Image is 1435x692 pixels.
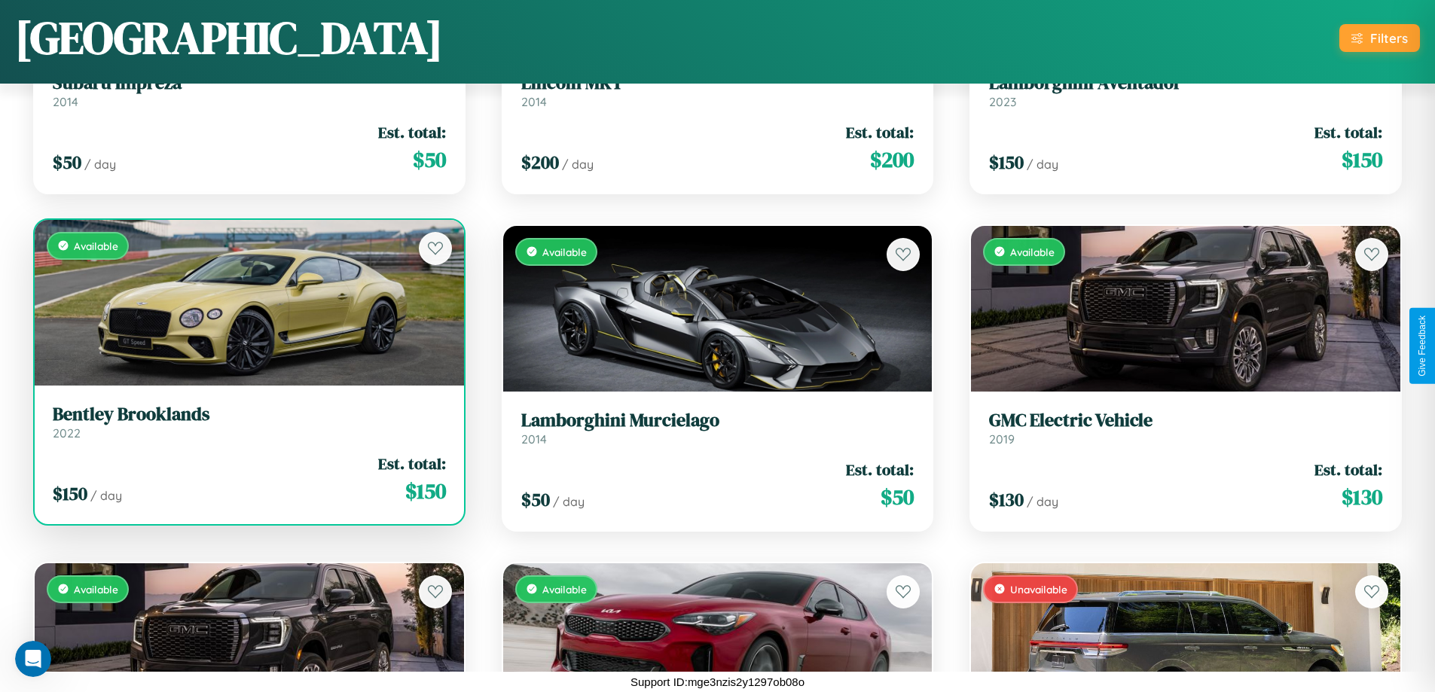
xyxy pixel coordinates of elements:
[521,94,547,109] span: 2014
[1342,482,1382,512] span: $ 130
[521,487,550,512] span: $ 50
[989,72,1382,109] a: Lamborghini Aventador2023
[881,482,914,512] span: $ 50
[1339,24,1420,52] button: Filters
[74,239,118,252] span: Available
[1370,30,1408,46] div: Filters
[521,410,914,447] a: Lamborghini Murcielago2014
[1417,316,1427,376] div: Give Feedback
[405,476,446,506] span: $ 150
[542,583,587,596] span: Available
[989,431,1015,447] span: 2019
[521,72,914,109] a: Lincoln MKT2014
[1314,459,1382,480] span: Est. total:
[870,145,914,175] span: $ 200
[53,404,446,425] h3: Bentley Brooklands
[846,121,914,143] span: Est. total:
[53,72,446,94] h3: Subaru Impreza
[521,431,547,447] span: 2014
[74,583,118,596] span: Available
[521,72,914,94] h3: Lincoln MKT
[1314,121,1382,143] span: Est. total:
[846,459,914,480] span: Est. total:
[1342,145,1382,175] span: $ 150
[989,410,1382,447] a: GMC Electric Vehicle2019
[53,481,87,506] span: $ 150
[90,488,122,503] span: / day
[378,121,446,143] span: Est. total:
[53,94,78,109] span: 2014
[989,410,1382,431] h3: GMC Electric Vehicle
[1010,245,1055,258] span: Available
[53,425,81,441] span: 2022
[413,145,446,175] span: $ 50
[53,150,81,175] span: $ 50
[53,72,446,109] a: Subaru Impreza2014
[989,72,1382,94] h3: Lamborghini Aventador
[989,94,1016,109] span: 2023
[562,157,594,172] span: / day
[1027,157,1058,172] span: / day
[989,150,1024,175] span: $ 150
[53,404,446,441] a: Bentley Brooklands2022
[521,150,559,175] span: $ 200
[542,245,587,258] span: Available
[630,672,805,692] p: Support ID: mge3nzis2y1297ob08o
[553,494,585,509] span: / day
[1027,494,1058,509] span: / day
[521,410,914,431] h3: Lamborghini Murcielago
[84,157,116,172] span: / day
[989,487,1024,512] span: $ 130
[15,7,443,69] h1: [GEOGRAPHIC_DATA]
[378,453,446,474] span: Est. total:
[1010,583,1067,596] span: Unavailable
[15,641,51,677] iframe: Intercom live chat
